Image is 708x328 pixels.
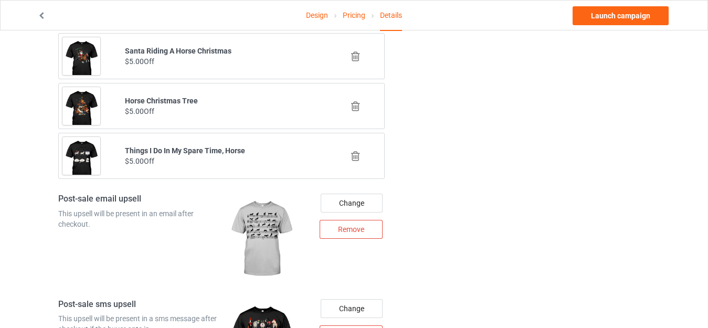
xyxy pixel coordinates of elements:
[573,6,669,25] a: Launch campaign
[125,156,318,166] div: $5.00 Off
[320,220,383,239] div: Remove
[306,1,328,30] a: Design
[380,1,402,31] div: Details
[321,299,383,318] div: Change
[321,194,383,213] div: Change
[58,299,218,310] h4: Post-sale sms upsell
[58,194,218,205] h4: Post-sale email upsell
[125,146,245,155] b: Things I Do In My Spare Time, Horse
[125,97,198,105] b: Horse Christmas Tree
[343,1,365,30] a: Pricing
[125,56,318,67] div: $5.00 Off
[125,47,231,55] b: Santa Riding A Horse Christmas
[58,208,218,229] div: This upsell will be present in an email after checkout.
[225,194,298,284] img: regular.jpg
[125,106,318,117] div: $5.00 Off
